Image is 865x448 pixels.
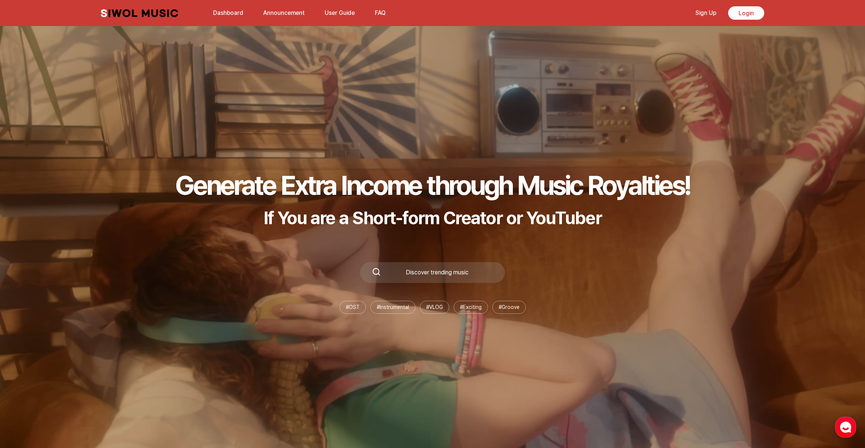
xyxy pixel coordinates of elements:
li: # Groove [492,301,526,314]
li: # Instrumental [370,301,415,314]
li: # Exciting [454,301,488,314]
h1: Generate Extra Income through Music Royalties! [175,169,690,201]
li: # VLOG [420,301,449,314]
a: Sign Up [691,5,721,21]
a: Announcement [259,5,309,21]
button: FAQ [370,4,390,22]
div: Discover trending music [381,270,493,275]
a: Login [728,6,764,20]
a: Dashboard [209,5,248,21]
p: If You are a Short-form Creator or YouTuber [175,207,690,229]
li: # OST [340,301,366,314]
a: User Guide [320,5,359,21]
